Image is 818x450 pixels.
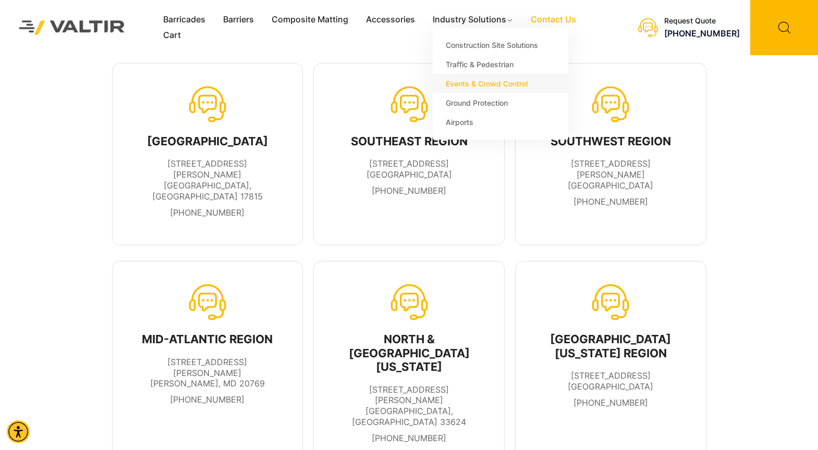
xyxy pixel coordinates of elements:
[568,370,653,392] span: [STREET_ADDRESS] [GEOGRAPHIC_DATA]
[568,158,653,191] span: [STREET_ADDRESS][PERSON_NAME] [GEOGRAPHIC_DATA]
[522,12,585,28] a: Contact Us
[170,394,245,405] a: call 301-666-3380
[538,332,684,360] div: [GEOGRAPHIC_DATA][US_STATE] REGION
[433,93,568,113] a: Ground Protection
[538,134,684,148] div: SOUTHWEST REGION
[154,12,214,28] a: Barricades
[351,134,468,148] div: SOUTHEAST REGION
[154,28,190,43] a: Cart
[573,397,648,408] a: call 954-984-4494
[372,433,446,443] a: call +012345678
[372,185,446,196] a: call 770-947-5103
[357,12,424,28] a: Accessories
[170,207,245,218] a: call tel:570-380-2856
[336,332,482,373] div: NORTH & [GEOGRAPHIC_DATA][US_STATE]
[135,134,281,148] div: [GEOGRAPHIC_DATA]
[8,9,136,46] img: Valtir Rentals
[135,332,281,346] div: MID-ATLANTIC REGION
[664,28,740,39] a: call (888) 496-3625
[664,17,740,26] div: Request Quote
[263,12,357,28] a: Composite Matting
[433,74,568,93] a: Events & Crowd Control
[214,12,263,28] a: Barriers
[150,357,265,389] span: [STREET_ADDRESS][PERSON_NAME] [PERSON_NAME], MD 20769
[152,158,263,201] span: [STREET_ADDRESS][PERSON_NAME] [GEOGRAPHIC_DATA], [GEOGRAPHIC_DATA] 17815
[433,113,568,132] a: Airports
[433,35,568,55] a: Construction Site Solutions
[573,196,648,207] a: call +012345678
[424,12,522,28] a: Industry Solutions
[7,420,30,443] div: Accessibility Menu
[352,384,466,427] span: [STREET_ADDRESS][PERSON_NAME] [GEOGRAPHIC_DATA], [GEOGRAPHIC_DATA] 33624
[433,55,568,74] a: Traffic & Pedestrian
[367,158,452,180] span: [STREET_ADDRESS] [GEOGRAPHIC_DATA]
